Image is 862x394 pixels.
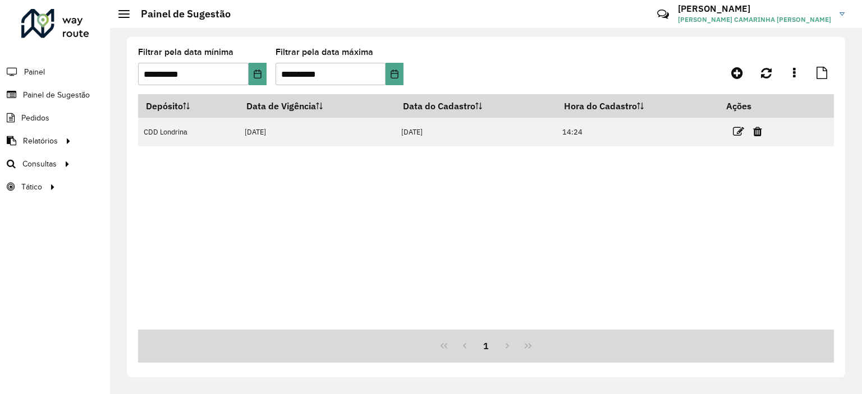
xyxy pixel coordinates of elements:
[138,94,239,118] th: Depósito
[276,45,373,59] label: Filtrar pela data máxima
[239,94,396,118] th: Data de Vigência
[678,3,831,14] h3: [PERSON_NAME]
[386,63,404,85] button: Choose Date
[753,124,762,139] a: Excluir
[557,118,719,146] td: 14:24
[475,335,497,356] button: 1
[23,135,58,147] span: Relatórios
[23,89,90,101] span: Painel de Sugestão
[24,66,45,78] span: Painel
[678,15,831,25] span: [PERSON_NAME] CAMARINHA [PERSON_NAME]
[138,45,233,59] label: Filtrar pela data mínima
[130,8,231,20] h2: Painel de Sugestão
[718,94,786,118] th: Ações
[733,124,744,139] a: Editar
[249,63,267,85] button: Choose Date
[21,112,49,124] span: Pedidos
[651,2,675,26] a: Contato Rápido
[22,158,57,170] span: Consultas
[21,181,42,193] span: Tático
[395,94,556,118] th: Data do Cadastro
[239,118,396,146] td: [DATE]
[557,94,719,118] th: Hora do Cadastro
[395,118,556,146] td: [DATE]
[138,118,239,146] td: CDD Londrina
